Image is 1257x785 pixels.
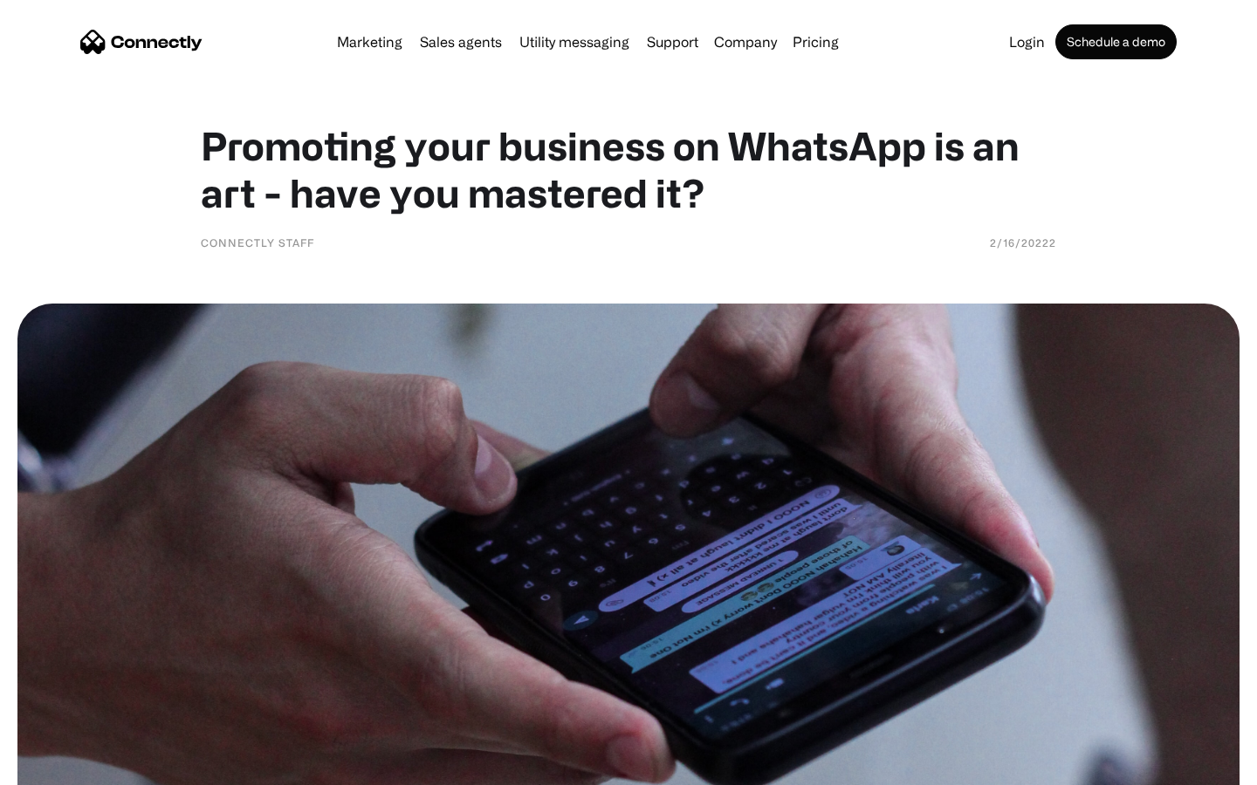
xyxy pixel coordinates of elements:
a: Marketing [330,35,409,49]
ul: Language list [35,754,105,779]
div: Company [714,30,777,54]
h1: Promoting your business on WhatsApp is an art - have you mastered it? [201,122,1056,216]
a: Support [640,35,705,49]
div: Connectly Staff [201,234,314,251]
div: Company [709,30,782,54]
a: Utility messaging [512,35,636,49]
a: Pricing [786,35,846,49]
a: Sales agents [413,35,509,49]
a: Schedule a demo [1055,24,1177,59]
div: 2/16/20222 [990,234,1056,251]
a: home [80,29,203,55]
a: Login [1002,35,1052,49]
aside: Language selected: English [17,754,105,779]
